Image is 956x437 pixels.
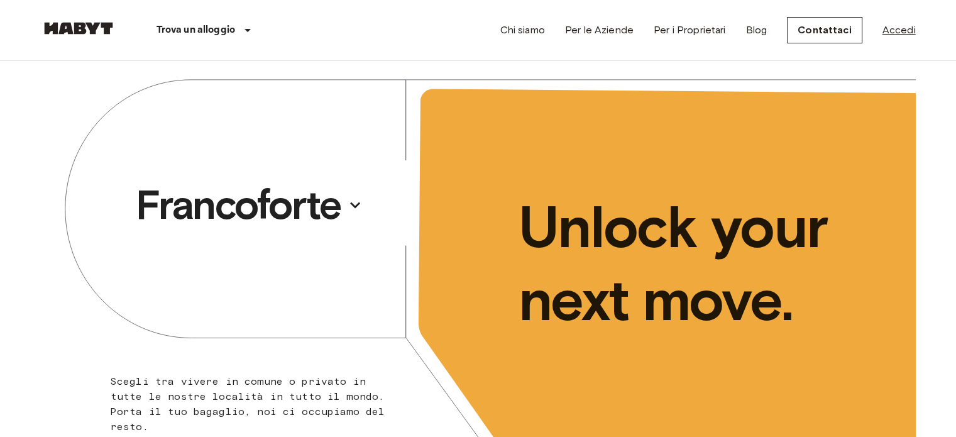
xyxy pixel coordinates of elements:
p: Francoforte [136,180,340,230]
p: Scegli tra vivere in comune o privato in tutte le nostre località in tutto il mondo. Porta il tuo... [111,374,399,434]
p: Trova un alloggio [157,23,236,38]
a: Per i Proprietari [654,23,726,38]
a: Contattaci [787,17,862,43]
a: Per le Aziende [565,23,634,38]
p: Unlock your next move. [519,191,896,336]
a: Chi siamo [500,23,544,38]
button: Francoforte [131,176,368,234]
a: Blog [745,23,767,38]
img: Habyt [41,22,116,35]
a: Accedi [882,23,916,38]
